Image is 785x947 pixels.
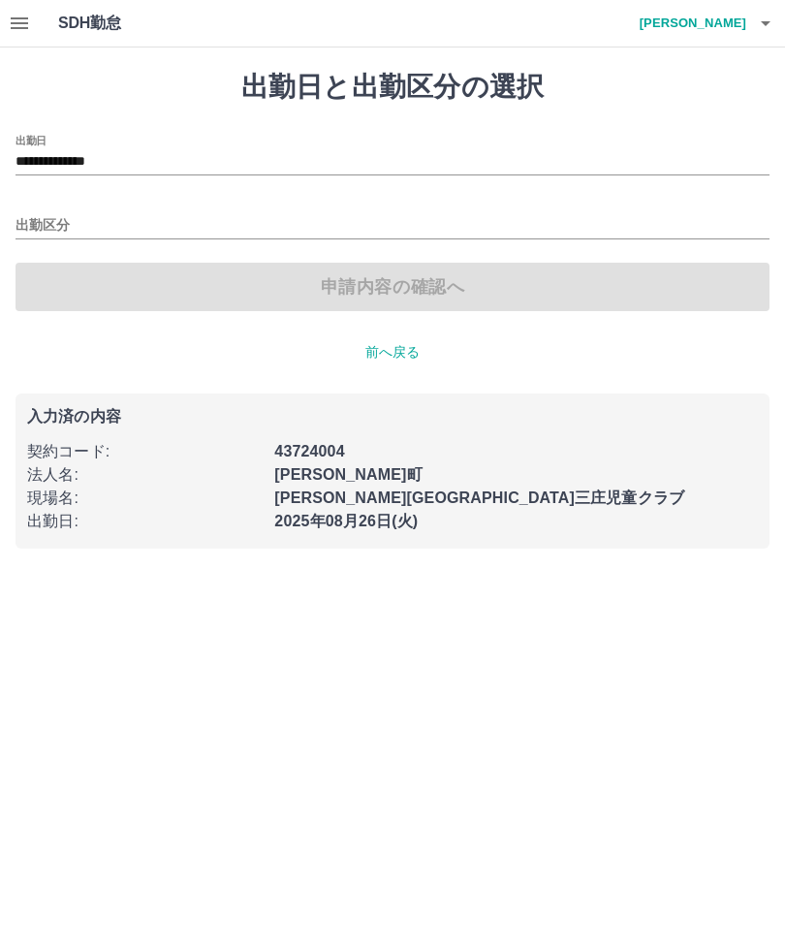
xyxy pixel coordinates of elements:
[16,133,47,147] label: 出勤日
[16,71,769,104] h1: 出勤日と出勤区分の選択
[16,342,769,363] p: 前へ戻る
[274,443,344,459] b: 43724004
[27,510,263,533] p: 出勤日 :
[274,489,684,506] b: [PERSON_NAME][GEOGRAPHIC_DATA]三庄児童クラブ
[27,463,263,487] p: 法人名 :
[27,409,758,425] p: 入力済の内容
[27,440,263,463] p: 契約コード :
[274,466,422,483] b: [PERSON_NAME]町
[274,513,418,529] b: 2025年08月26日(火)
[27,487,263,510] p: 現場名 :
